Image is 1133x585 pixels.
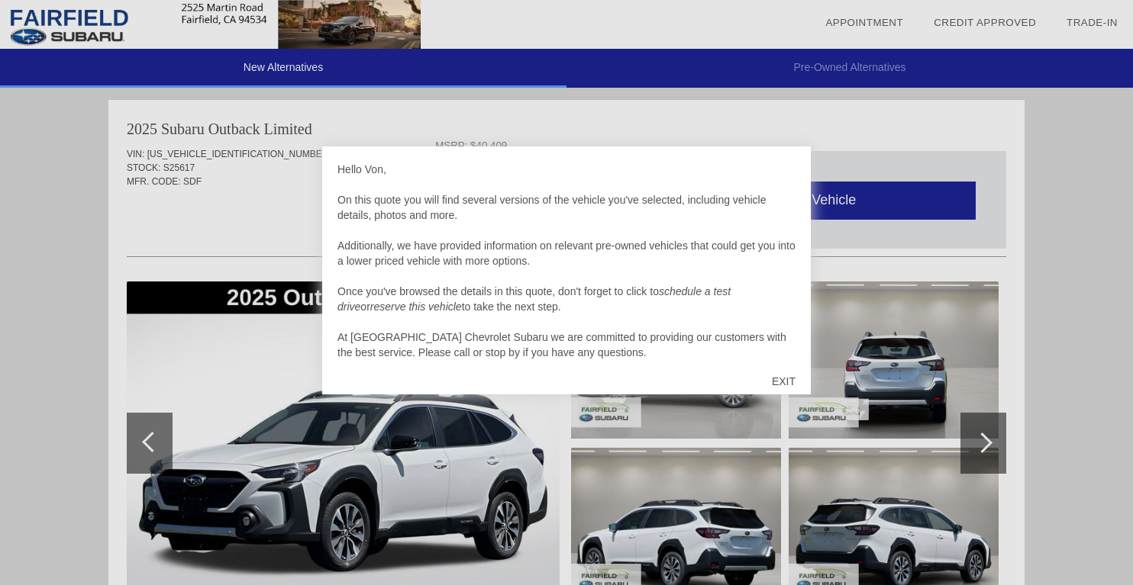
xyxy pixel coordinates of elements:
[337,162,796,360] div: Hello Von, On this quote you will find several versions of the vehicle you've selected, including...
[757,358,811,404] div: EXIT
[934,17,1036,28] a: Credit Approved
[1067,17,1118,28] a: Trade-In
[337,285,731,313] em: schedule a test drive
[370,301,462,313] em: reserve this vehicle
[825,17,903,28] a: Appointment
